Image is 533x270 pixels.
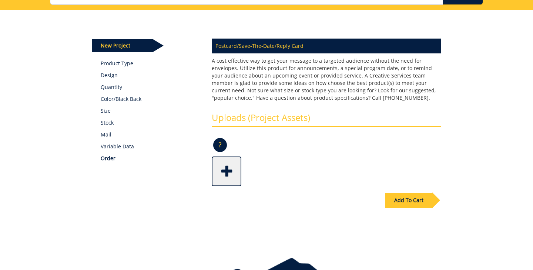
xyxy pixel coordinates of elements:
p: Quantity [101,83,201,91]
h3: Uploads (Project Assets) [212,113,441,127]
p: Stock [101,119,201,126]
p: Variable Data [101,143,201,150]
p: ? [213,138,227,152]
p: Design [101,72,201,79]
p: Mail [101,131,201,138]
p: New Project [92,39,152,52]
div: Add To Cart [385,193,432,208]
p: Size [101,107,201,115]
a: Product Type [101,60,201,67]
p: Order [101,155,201,162]
p: A cost effective way to get your message to a targeted audience without the need for envelopes. U... [212,57,441,102]
p: Color/Black Back [101,95,201,103]
p: Postcard/Save-The-Date/Reply Card [212,39,441,53]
